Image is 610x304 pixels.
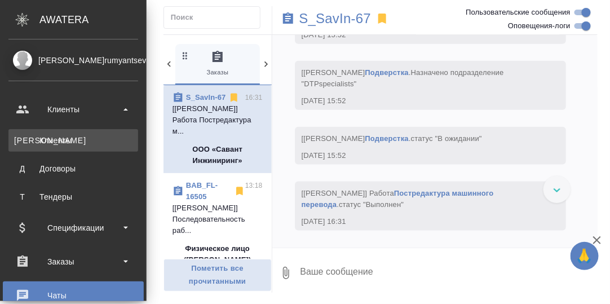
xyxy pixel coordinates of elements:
p: [[PERSON_NAME]] Последовательность раб... [173,202,263,236]
div: [DATE] 16:31 [302,216,527,227]
div: Тендеры [14,191,132,202]
button: 🙏 [571,242,599,270]
span: Оповещения-логи [508,20,571,32]
div: AWATERA [39,8,147,31]
a: S_SavIn-67 [186,93,226,102]
span: статус "Выполнен" [339,200,404,209]
div: Договоры [14,163,132,174]
div: BAB_FL-1650513:18[[PERSON_NAME]] Последовательность раб...Физическое лицо ([PERSON_NAME]) [163,173,272,272]
svg: Отписаться [228,92,240,103]
span: Пометить все прочитанными [170,262,266,288]
span: [[PERSON_NAME] . [302,134,482,143]
div: Заказы [8,253,138,270]
span: [[PERSON_NAME] . [302,68,506,88]
div: Спецификации [8,219,138,236]
a: Подверстка [365,134,408,143]
p: 16:31 [245,92,263,103]
div: S_SavIn-6716:31[[PERSON_NAME]] Работа Постредактура м...ООО «Савант Инжиниринг» [163,85,272,173]
div: [DATE] 15:52 [302,150,527,161]
a: BAB_FL-16505 [186,181,218,201]
div: [PERSON_NAME]rumyantseva [8,54,138,67]
button: Пометить все прочитанными [163,259,272,292]
svg: Зажми и перетащи, чтобы поменять порядок вкладок [180,50,191,61]
div: Чаты [8,287,138,304]
a: Постредактура машинного перевода [302,189,496,209]
span: статус "В ожидании" [411,134,482,143]
span: [[PERSON_NAME]] Работа . [302,189,496,209]
span: Заказы [180,50,255,78]
a: Подверстка [365,68,408,77]
a: [PERSON_NAME]Клиенты [8,129,138,152]
div: [DATE] 15:52 [302,29,527,41]
a: ДДоговоры [8,157,138,180]
input: Поиск [171,10,260,25]
div: Клиенты [14,135,132,146]
span: 🙏 [575,244,594,268]
p: Физическое лицо ([PERSON_NAME]) [173,243,263,266]
a: ТТендеры [8,186,138,208]
div: Клиенты [8,101,138,118]
svg: Отписаться [234,186,245,197]
p: [[PERSON_NAME]] Работа Постредактура м... [173,103,263,137]
span: Пользовательские сообщения [466,7,571,18]
p: ООО «Савант Инжиниринг» [173,144,263,166]
a: S_SavIn-67 [299,13,372,24]
p: 13:18 [245,180,263,191]
div: [DATE] 15:52 [302,95,527,107]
